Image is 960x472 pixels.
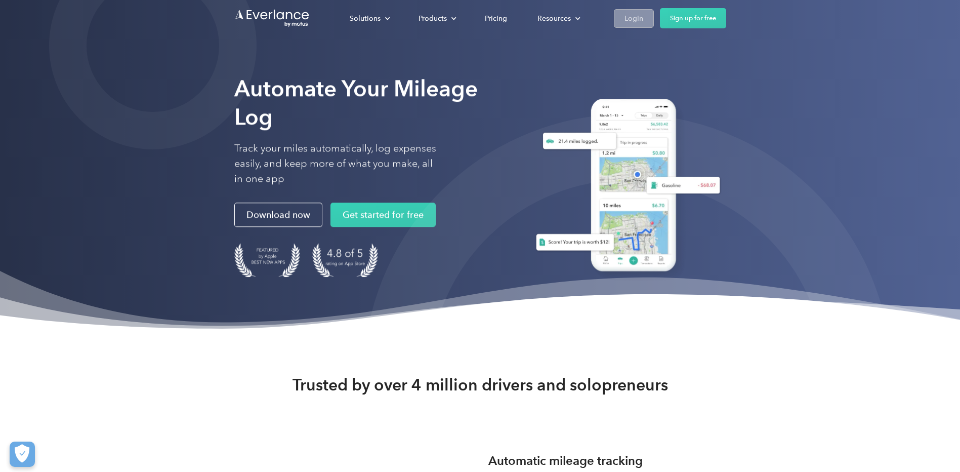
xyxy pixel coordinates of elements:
h3: Automatic mileage tracking [488,452,643,470]
strong: Automate Your Mileage Log [234,75,478,130]
div: Solutions [350,12,381,25]
a: Download now [234,203,322,227]
div: Solutions [340,10,398,27]
a: Go to homepage [234,9,310,28]
strong: Trusted by over 4 million drivers and solopreneurs [293,375,668,395]
div: Login [624,12,643,25]
a: Login [614,9,654,28]
a: Sign up for free [660,8,726,28]
div: Products [419,12,447,25]
div: Pricing [485,12,507,25]
div: Products [408,10,465,27]
button: Cookies Settings [10,442,35,467]
img: 4.9 out of 5 stars on the app store [312,243,378,277]
a: Get started for free [330,203,436,227]
img: Badge for Featured by Apple Best New Apps [234,243,300,277]
div: Resources [537,12,571,25]
p: Track your miles automatically, log expenses easily, and keep more of what you make, all in one app [234,141,437,186]
a: Pricing [475,10,517,27]
div: Resources [527,10,589,27]
img: Everlance, mileage tracker app, expense tracking app [524,91,726,283]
